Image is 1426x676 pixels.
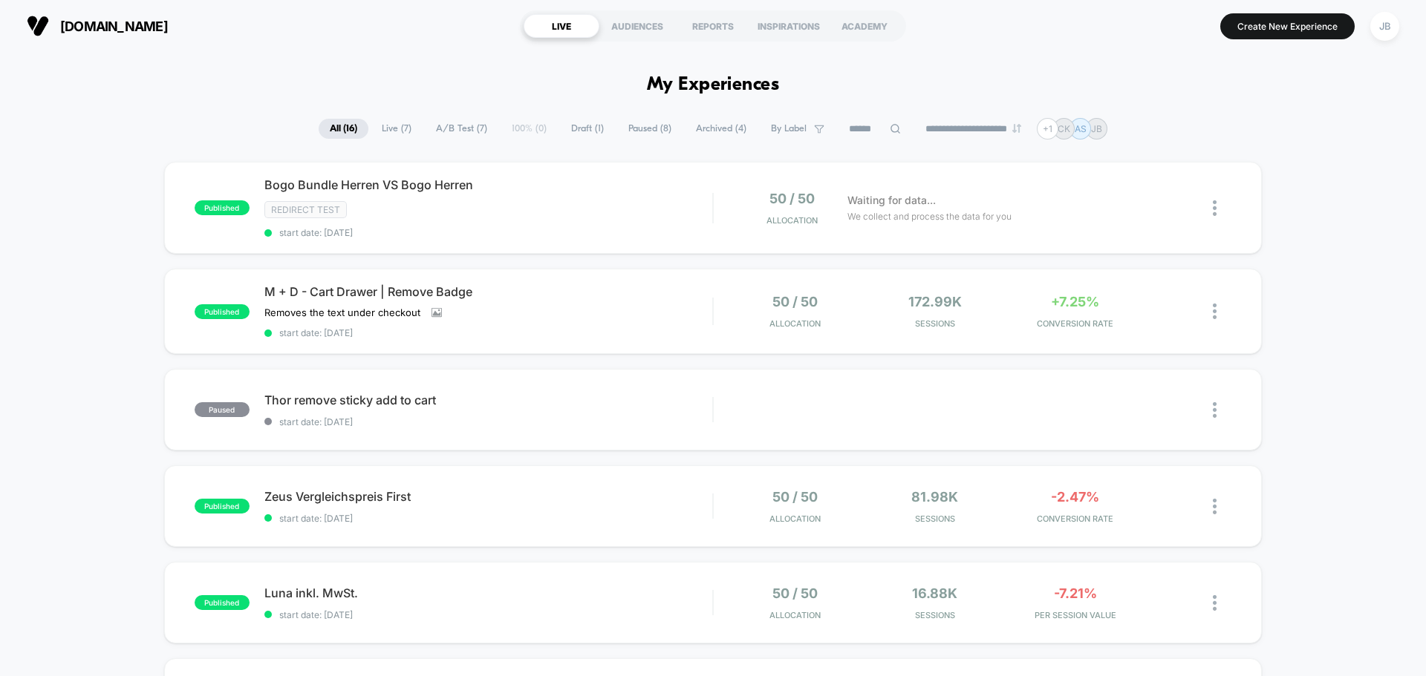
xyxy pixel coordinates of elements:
span: M + D - Cart Drawer | Remove Badge [264,284,712,299]
span: Bogo Bundle Herren VS Bogo Herren [264,177,712,192]
button: [DOMAIN_NAME] [22,14,172,38]
span: PER SESSION VALUE [1009,610,1142,620]
span: 172.99k [908,294,962,309]
span: 81.98k [911,489,958,505]
img: close [1213,499,1217,514]
h1: My Experiences [647,74,780,96]
div: LIVE [524,14,599,38]
img: end [1012,124,1021,133]
span: 50 / 50 [769,191,815,206]
span: published [195,595,250,610]
img: close [1213,200,1217,216]
img: close [1213,303,1217,319]
span: start date: [DATE] [264,513,712,524]
span: -7.21% [1054,585,1097,601]
span: 50 / 50 [772,585,818,601]
span: [DOMAIN_NAME] [60,19,168,34]
span: start date: [DATE] [264,416,712,427]
span: Zeus Vergleichspreis First [264,489,712,504]
span: By Label [771,123,807,134]
span: Sessions [869,513,1002,524]
span: Removes the text under checkout [264,306,420,318]
span: start date: [DATE] [264,327,712,338]
span: 16.88k [912,585,957,601]
span: Archived ( 4 ) [685,119,758,139]
span: start date: [DATE] [264,227,712,238]
span: Luna inkl. MwSt. [264,585,712,600]
span: paused [195,402,250,417]
span: published [195,499,250,513]
div: JB [1370,12,1399,41]
button: JB [1366,11,1404,42]
span: Redirect Test [264,201,347,218]
img: close [1213,595,1217,611]
span: Thor remove sticky add to cart [264,393,712,407]
img: close [1213,402,1217,418]
span: start date: [DATE] [264,609,712,620]
span: CONVERSION RATE [1009,318,1142,329]
div: ACADEMY [827,14,902,38]
span: 50 / 50 [772,489,818,505]
p: AS [1075,123,1087,134]
div: AUDIENCES [599,14,675,38]
span: 50 / 50 [772,294,818,309]
span: All ( 16 ) [319,119,368,139]
span: A/B Test ( 7 ) [425,119,498,139]
span: We collect and process the data for you [847,209,1012,223]
span: Paused ( 8 ) [617,119,683,139]
img: Visually logo [27,15,49,37]
span: Allocation [769,513,821,524]
span: Draft ( 1 ) [560,119,615,139]
span: CONVERSION RATE [1009,513,1142,524]
span: +7.25% [1051,294,1099,309]
span: Allocation [769,318,821,329]
span: -2.47% [1051,489,1099,505]
div: INSPIRATIONS [751,14,827,38]
span: Allocation [769,610,821,620]
span: Waiting for data... [847,192,936,209]
button: Create New Experience [1220,13,1355,39]
span: Sessions [869,318,1002,329]
p: CK [1058,123,1070,134]
span: Sessions [869,610,1002,620]
div: + 1 [1037,118,1058,140]
span: published [195,304,250,319]
div: REPORTS [675,14,751,38]
span: Allocation [766,215,818,226]
span: published [195,200,250,215]
span: Live ( 7 ) [371,119,423,139]
p: JB [1091,123,1102,134]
